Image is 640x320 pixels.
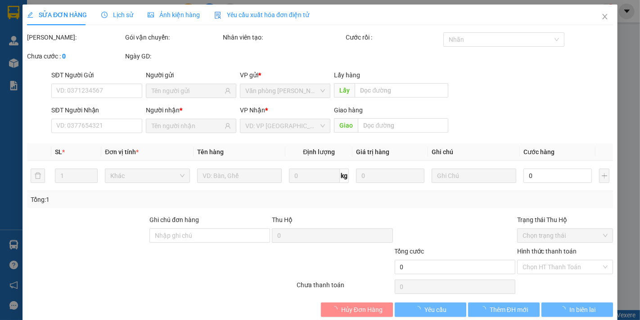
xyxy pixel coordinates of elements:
span: SL [54,148,62,156]
div: Cước rồi : [345,32,442,42]
span: loading [559,306,569,312]
span: Lịch sử [101,11,133,18]
div: Trạng thái Thu Hộ [517,215,613,225]
span: Đơn vị tính [105,148,139,156]
input: 0 [356,169,424,183]
button: Yêu cầu [394,302,466,317]
span: clock-circle [101,12,108,18]
span: VP Nhận [240,107,265,114]
button: Hủy Đơn Hàng [321,302,392,317]
label: Ghi chú đơn hàng [149,216,199,223]
span: Giao [334,118,358,133]
input: Ghi chú đơn hàng [149,228,270,243]
span: Giá trị hàng [356,148,389,156]
input: Dọc đường [358,118,448,133]
span: Chọn trạng thái [522,229,608,242]
span: loading [414,306,424,312]
span: Ảnh kiện hàng [148,11,200,18]
span: edit [27,12,33,18]
span: kg [340,169,349,183]
input: Tên người nhận [151,121,223,131]
span: Định lượng [303,148,335,156]
div: Nhân viên tạo: [223,32,343,42]
div: Ngày GD: [125,51,221,61]
span: Lấy [334,83,355,98]
div: Chưa cước : [27,51,123,61]
button: plus [599,169,610,183]
button: In biên lai [541,302,613,317]
span: Yêu cầu xuất hóa đơn điện tử [214,11,309,18]
span: Khác [110,169,185,182]
span: close [601,13,608,20]
label: Hình thức thanh toán [517,248,577,255]
span: Thu Hộ [272,216,293,223]
span: loading [480,306,490,312]
th: Ghi chú [428,143,520,161]
span: loading [331,306,341,312]
button: Thêm ĐH mới [468,302,540,317]
span: picture [148,12,154,18]
div: Người nhận [146,105,236,115]
span: Văn phòng Phan Thiết [245,84,325,98]
span: Hủy Đơn Hàng [341,305,383,315]
div: [PERSON_NAME]: [27,32,123,42]
div: Tổng: 1 [31,195,248,204]
span: user [225,88,231,94]
div: VP gửi [240,70,330,80]
div: Người gửi [146,70,236,80]
div: SĐT Người Nhận [51,105,142,115]
input: Dọc đường [355,83,448,98]
span: Tên hàng [197,148,224,156]
input: Ghi Chú [432,169,517,183]
span: user [225,123,231,129]
span: Yêu cầu [424,305,446,315]
button: Close [592,4,617,30]
span: SỬA ĐƠN HÀNG [27,11,87,18]
button: delete [31,169,45,183]
img: icon [214,12,221,19]
span: Cước hàng [523,148,554,156]
span: Tổng cước [394,248,424,255]
input: VD: Bàn, Ghế [197,169,282,183]
div: SĐT Người Gửi [51,70,142,80]
input: Tên người gửi [151,86,223,96]
div: Chưa thanh toán [296,280,394,296]
div: Gói vận chuyển: [125,32,221,42]
span: Thêm ĐH mới [490,305,528,315]
span: In biên lai [569,305,595,315]
span: Giao hàng [334,107,363,114]
b: 0 [62,53,66,60]
span: Lấy hàng [334,71,360,79]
